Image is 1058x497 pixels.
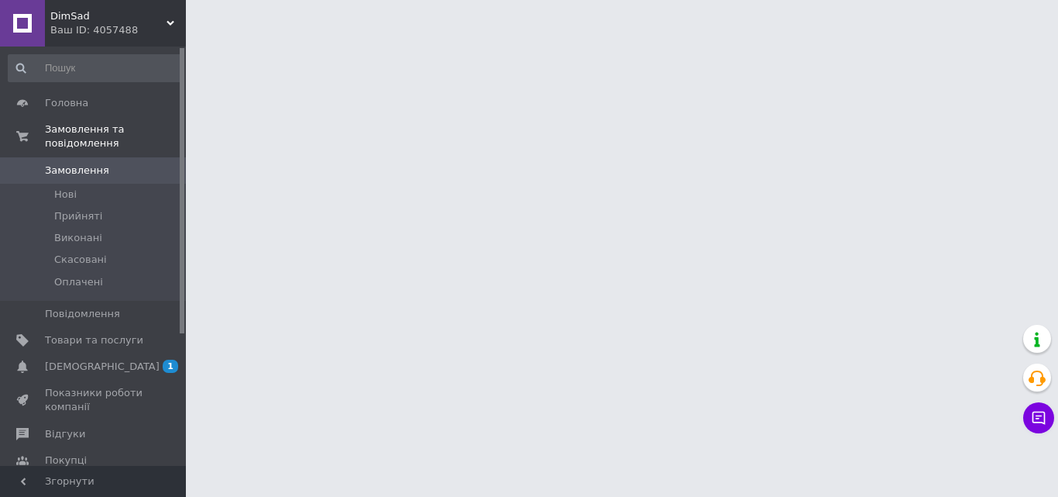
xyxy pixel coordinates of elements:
[54,253,107,267] span: Скасовані
[45,96,88,110] span: Головна
[45,454,87,468] span: Покупці
[1023,402,1054,433] button: Чат з покупцем
[45,164,109,178] span: Замовлення
[45,123,186,150] span: Замовлення та повідомлення
[50,23,186,37] div: Ваш ID: 4057488
[45,386,143,414] span: Показники роботи компанії
[163,360,178,373] span: 1
[45,333,143,347] span: Товари та послуги
[45,360,160,374] span: [DEMOGRAPHIC_DATA]
[54,188,77,202] span: Нові
[54,275,103,289] span: Оплачені
[8,54,183,82] input: Пошук
[45,307,120,321] span: Повідомлення
[50,9,167,23] span: DimSad
[45,427,85,441] span: Відгуки
[54,231,102,245] span: Виконані
[54,209,102,223] span: Прийняті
